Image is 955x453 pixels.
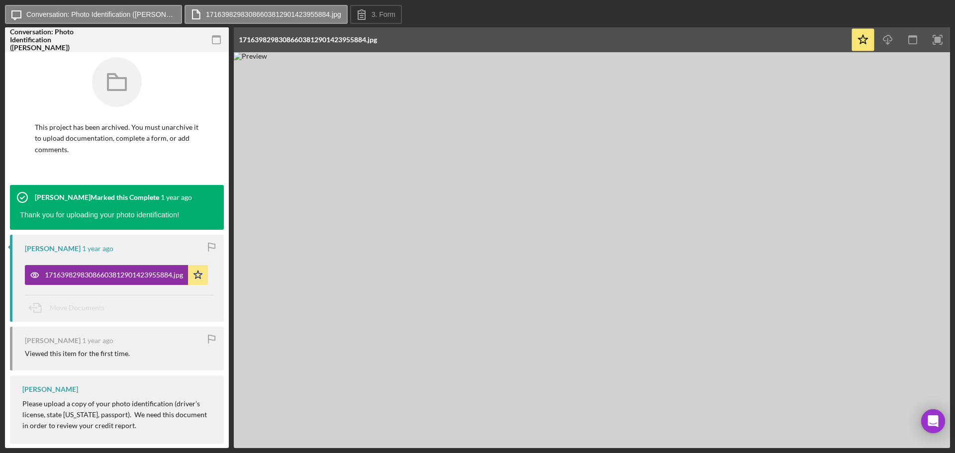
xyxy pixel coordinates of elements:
img: Preview [234,52,950,448]
button: 17163982983086603812901423955884.jpg [25,265,208,285]
label: Conversation: Photo Identification ([PERSON_NAME]) [26,10,176,18]
p: Please upload a copy of your photo identification (driver's license, state [US_STATE], passport).... [22,398,214,432]
div: [PERSON_NAME] [25,245,81,253]
p: This project has been archived. You must unarchive it to upload documentation, complete a form, o... [35,122,199,155]
button: Conversation: Photo Identification ([PERSON_NAME]) [5,5,182,24]
div: [PERSON_NAME] [25,337,81,345]
div: Open Intercom Messenger [921,409,945,433]
time: 2024-05-22 17:18 [82,337,113,345]
div: Viewed this item for the first time. [25,350,130,358]
label: 17163982983086603812901423955884.jpg [206,10,341,18]
button: 17163982983086603812901423955884.jpg [185,5,348,24]
button: Move Documents [25,295,114,320]
div: [PERSON_NAME] [22,385,78,393]
div: 17163982983086603812901423955884.jpg [45,271,183,279]
button: 3. Form [350,5,402,24]
span: Move Documents [50,303,104,312]
time: 2024-05-22 17:18 [82,245,113,253]
label: 3. Form [372,10,395,18]
span: Thank you for uploading your photo identification! [20,211,179,219]
time: 2024-05-22 17:40 [161,193,192,201]
div: [PERSON_NAME] Marked this Complete [35,193,159,201]
div: Conversation: Photo Identification ([PERSON_NAME]) [10,28,80,52]
div: 17163982983086603812901423955884.jpg [239,36,377,44]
